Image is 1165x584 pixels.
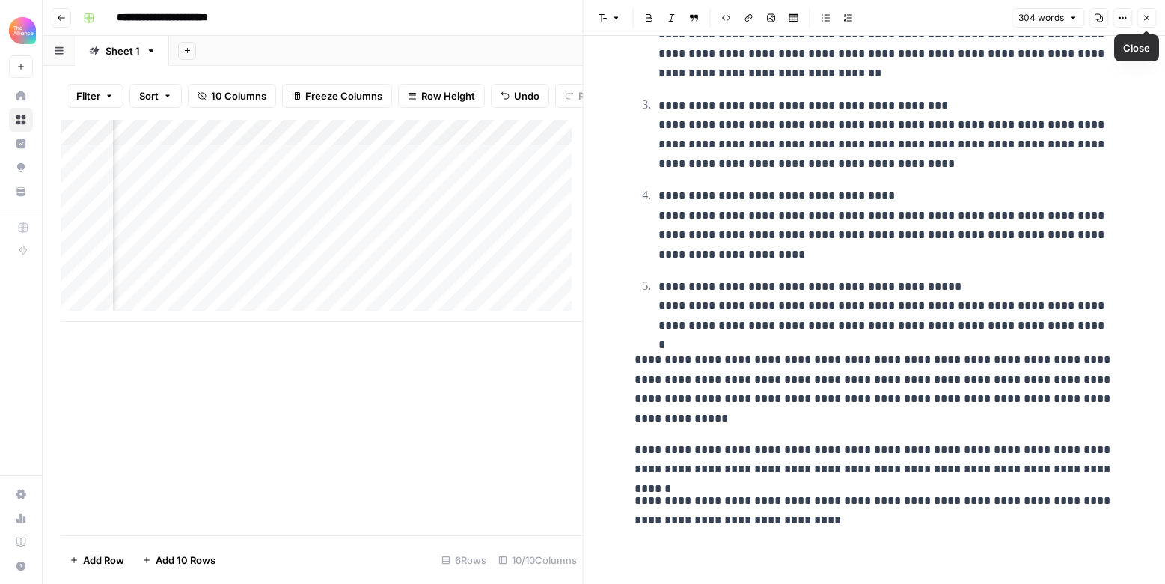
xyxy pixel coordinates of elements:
button: Add Row [61,548,133,572]
button: Redo [555,84,612,108]
a: Usage [9,506,33,530]
span: Add Row [83,553,124,568]
span: Freeze Columns [305,88,382,103]
div: 6 Rows [435,548,492,572]
button: Filter [67,84,123,108]
button: Sort [129,84,182,108]
div: 10/10 Columns [492,548,583,572]
span: Filter [76,88,100,103]
button: Workspace: Alliance [9,12,33,49]
a: Home [9,84,33,108]
a: Browse [9,108,33,132]
button: 10 Columns [188,84,276,108]
span: Undo [514,88,539,103]
div: Sheet 1 [106,43,140,58]
a: Settings [9,482,33,506]
a: Opportunities [9,156,33,180]
span: Sort [139,88,159,103]
button: Undo [491,84,549,108]
a: Your Data [9,180,33,204]
button: 304 words [1012,8,1084,28]
a: Insights [9,132,33,156]
span: Add 10 Rows [156,553,215,568]
span: 10 Columns [211,88,266,103]
button: Row Height [398,84,485,108]
button: Help + Support [9,554,33,578]
a: Sheet 1 [76,36,169,66]
span: Row Height [421,88,475,103]
span: 304 words [1018,11,1064,25]
button: Add 10 Rows [133,548,224,572]
img: Alliance Logo [9,17,36,44]
button: Freeze Columns [282,84,392,108]
a: Learning Hub [9,530,33,554]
